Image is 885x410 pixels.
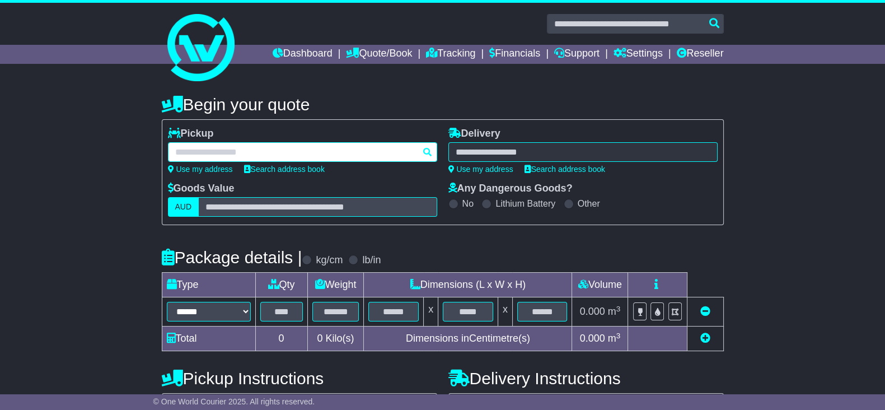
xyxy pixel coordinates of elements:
[162,273,255,297] td: Type
[162,369,437,388] h4: Pickup Instructions
[616,305,621,313] sup: 3
[580,306,605,317] span: 0.000
[572,273,628,297] td: Volume
[307,327,364,351] td: Kilo(s)
[578,198,600,209] label: Other
[498,297,512,327] td: x
[168,197,199,217] label: AUD
[364,273,572,297] td: Dimensions (L x W x H)
[168,165,233,174] a: Use my address
[489,45,540,64] a: Financials
[448,183,573,195] label: Any Dangerous Goods?
[700,306,710,317] a: Remove this item
[168,128,214,140] label: Pickup
[700,333,710,344] a: Add new item
[273,45,333,64] a: Dashboard
[448,128,500,140] label: Delivery
[614,45,663,64] a: Settings
[316,254,343,267] label: kg/cm
[554,45,600,64] a: Support
[162,327,255,351] td: Total
[168,142,437,162] typeahead: Please provide city
[168,183,235,195] label: Goods Value
[495,198,555,209] label: Lithium Battery
[244,165,325,174] a: Search address book
[153,397,315,406] span: © One World Courier 2025. All rights reserved.
[307,273,364,297] td: Weight
[255,327,307,351] td: 0
[317,333,322,344] span: 0
[608,333,621,344] span: m
[424,297,438,327] td: x
[462,198,474,209] label: No
[580,333,605,344] span: 0.000
[448,369,724,388] h4: Delivery Instructions
[346,45,412,64] a: Quote/Book
[364,327,572,351] td: Dimensions in Centimetre(s)
[162,248,302,267] h4: Package details |
[362,254,381,267] label: lb/in
[255,273,307,297] td: Qty
[448,165,513,174] a: Use my address
[525,165,605,174] a: Search address book
[616,332,621,340] sup: 3
[162,95,724,114] h4: Begin your quote
[426,45,475,64] a: Tracking
[608,306,621,317] span: m
[676,45,723,64] a: Reseller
